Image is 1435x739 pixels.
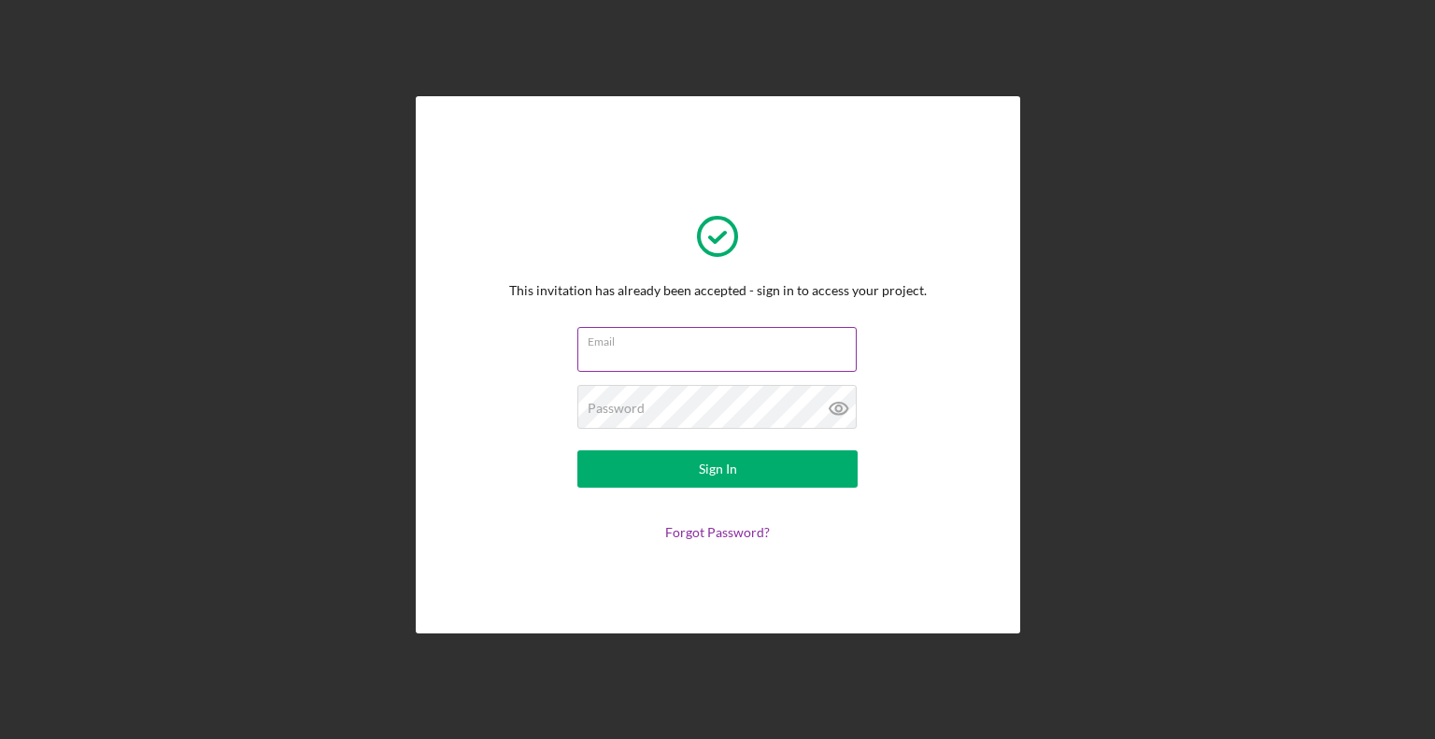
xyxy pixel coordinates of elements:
[699,450,737,488] div: Sign In
[588,401,645,416] label: Password
[577,450,858,488] button: Sign In
[665,524,770,540] a: Forgot Password?
[588,328,857,348] label: Email
[509,283,927,298] div: This invitation has already been accepted - sign in to access your project.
